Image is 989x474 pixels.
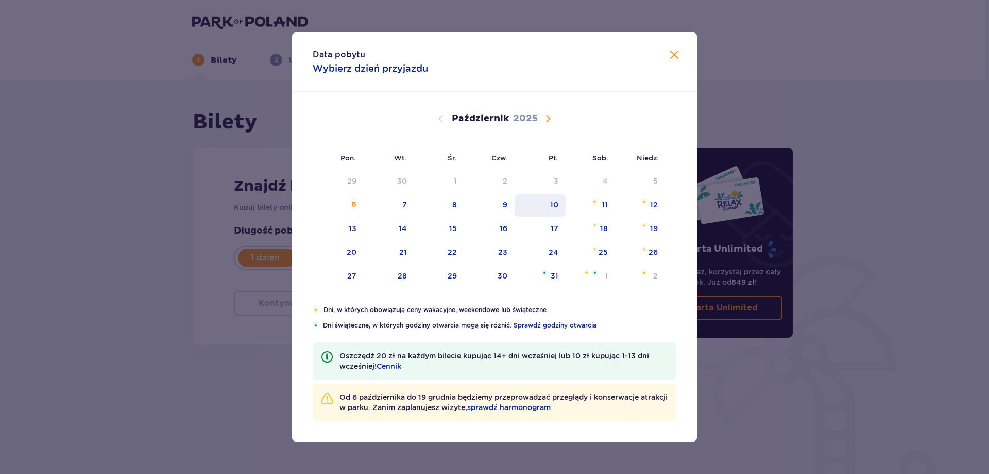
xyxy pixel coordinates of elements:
p: 2025 [513,112,538,125]
img: Pomarańczowa gwiazdka [313,307,319,313]
div: 20 [347,247,356,257]
div: 24 [549,247,558,257]
td: Data niedostępna. czwartek, 2 października 2025 [464,170,515,193]
td: piątek, 17 października 2025 [515,218,566,240]
td: środa, 15 października 2025 [414,218,464,240]
div: 29 [448,271,457,281]
div: 23 [498,247,507,257]
td: poniedziałek, 6 października 2025 [313,194,364,217]
img: Niebieska gwiazdka [541,270,548,276]
div: 13 [349,223,356,234]
div: 18 [600,223,608,234]
div: 31 [551,271,558,281]
img: Pomarańczowa gwiazdka [591,199,598,205]
button: Poprzedni miesiąc [435,112,447,125]
small: Pon. [340,154,356,162]
div: 9 [503,200,507,210]
button: Zamknij [668,49,680,62]
td: wtorek, 14 października 2025 [364,218,415,240]
td: środa, 8 października 2025 [414,194,464,217]
small: Wt. [394,154,406,162]
td: poniedziałek, 20 października 2025 [313,241,364,264]
div: 4 [603,176,608,186]
div: 22 [448,247,457,257]
img: Pomarańczowa gwiazdka [583,270,590,276]
div: 3 [554,176,558,186]
td: sobota, 18 października 2025 [566,218,616,240]
td: środa, 29 października 2025 [414,265,464,288]
a: Sprawdź godziny otwarcia [514,321,596,330]
img: Pomarańczowa gwiazdka [641,270,647,276]
img: Pomarańczowa gwiazdka [591,222,598,228]
td: Data niedostępna. środa, 1 października 2025 [414,170,464,193]
img: Niebieska gwiazdka [592,270,598,276]
a: Cennik [377,361,401,371]
td: czwartek, 30 października 2025 [464,265,515,288]
td: czwartek, 23 października 2025 [464,241,515,264]
img: Niebieska gwiazdka [313,322,319,329]
div: 7 [402,200,407,210]
div: 5 [653,176,658,186]
p: Data pobytu [313,49,365,60]
td: Data niedostępna. wtorek, 30 września 2025 [364,170,415,193]
td: wtorek, 7 października 2025 [364,194,415,217]
div: 8 [452,200,457,210]
td: piątek, 31 października 2025 [515,265,566,288]
div: 1 [454,176,457,186]
div: 6 [351,200,356,210]
small: Śr. [448,154,457,162]
div: 29 [347,176,356,186]
td: Data niedostępna. sobota, 4 października 2025 [566,170,616,193]
td: czwartek, 9 października 2025 [464,194,515,217]
small: Niedz. [637,154,659,162]
td: niedziela, 19 października 2025 [615,218,665,240]
td: niedziela, 2 listopada 2025 [615,265,665,288]
td: wtorek, 28 października 2025 [364,265,415,288]
div: 25 [599,247,608,257]
img: Pomarańczowa gwiazdka [641,222,647,228]
p: Październik [452,112,509,125]
div: 17 [551,223,558,234]
img: Pomarańczowa gwiazdka [641,199,647,205]
div: 15 [449,223,457,234]
div: 28 [398,271,407,281]
div: 12 [650,200,658,210]
p: Dni świąteczne, w których godziny otwarcia mogą się różnić. [323,321,676,330]
td: niedziela, 12 października 2025 [615,194,665,217]
button: Następny miesiąc [542,112,554,125]
div: 10 [550,200,558,210]
div: 2 [653,271,658,281]
div: 30 [498,271,507,281]
td: piątek, 24 października 2025 [515,241,566,264]
td: sobota, 11 października 2025 [566,194,616,217]
img: Pomarańczowa gwiazdka [591,246,598,252]
td: czwartek, 16 października 2025 [464,218,515,240]
div: 30 [397,176,407,186]
td: niedziela, 26 października 2025 [615,241,665,264]
td: piątek, 10 października 2025 [515,194,566,217]
td: Data niedostępna. niedziela, 5 października 2025 [615,170,665,193]
p: Od 6 października do 19 grudnia będziemy przeprowadzać przeglądy i konserwacje atrakcji w parku. ... [339,392,668,413]
td: Data niedostępna. poniedziałek, 29 września 2025 [313,170,364,193]
td: sobota, 25 października 2025 [566,241,616,264]
p: Wybierz dzień przyjazdu [313,62,428,75]
td: poniedziałek, 13 października 2025 [313,218,364,240]
small: Pt. [549,154,558,162]
div: 14 [399,223,407,234]
div: 1 [605,271,608,281]
small: Sob. [592,154,608,162]
td: wtorek, 21 października 2025 [364,241,415,264]
p: Dni, w których obowiązują ceny wakacyjne, weekendowe lub świąteczne. [323,305,676,315]
td: środa, 22 października 2025 [414,241,464,264]
div: 27 [347,271,356,281]
small: Czw. [491,154,507,162]
div: 19 [650,223,658,234]
div: 16 [500,223,507,234]
img: Pomarańczowa gwiazdka [641,246,647,252]
p: Oszczędź 20 zł na każdym bilecie kupując 14+ dni wcześniej lub 10 zł kupując 1-13 dni wcześniej! [339,351,668,371]
a: sprawdź harmonogram [467,402,551,413]
div: 26 [649,247,658,257]
div: 11 [602,200,608,210]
